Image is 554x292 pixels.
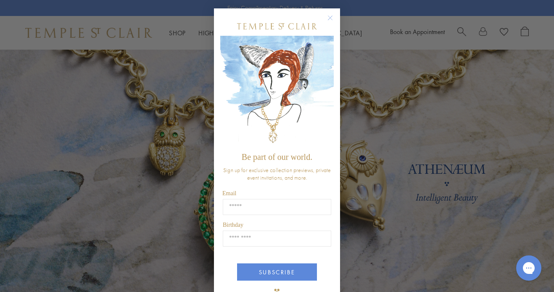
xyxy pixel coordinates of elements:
[223,199,331,215] input: Email
[237,23,317,29] img: Temple St. Clair
[222,190,236,196] span: Email
[220,36,334,148] img: c4a9eb12-d91a-4d4a-8ee0-386386f4f338.jpeg
[237,263,317,281] button: SUBSCRIBE
[329,17,340,27] button: Close dialog
[512,252,546,284] iframe: Gorgias live chat messenger
[242,152,312,162] span: Be part of our world.
[223,166,331,181] span: Sign up for exclusive collection previews, private event invitations, and more.
[223,222,243,228] span: Birthday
